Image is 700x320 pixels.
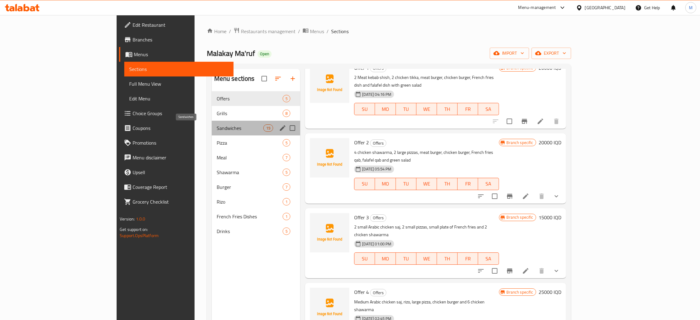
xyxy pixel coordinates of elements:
a: Edit menu item [537,118,544,125]
span: Drinks [217,228,283,235]
button: Add section [285,71,300,86]
a: Edit menu item [522,193,529,200]
button: WE [416,252,437,265]
span: Promotions [133,139,229,146]
span: Offers [370,140,386,147]
button: SU [354,103,375,115]
span: 1 [283,214,290,220]
svg: Show Choices [553,193,560,200]
span: TH [439,254,455,263]
span: Offers [370,289,386,296]
span: Grocery Checklist [133,198,229,205]
button: SA [478,252,499,265]
button: import [490,48,529,59]
span: [DATE] 05:54 PM [360,166,394,172]
div: items [283,228,290,235]
span: Offer 3 [354,213,369,222]
a: Edit menu item [522,267,529,275]
button: FR [458,103,478,115]
span: MO [377,105,393,114]
span: [DATE] 04:16 PM [360,92,394,97]
span: Version: [120,215,135,223]
div: Open [257,50,272,58]
span: 5 [283,170,290,175]
div: Burger7 [212,180,300,194]
span: Sort sections [271,71,285,86]
span: 5 [283,96,290,102]
button: TH [437,178,458,190]
button: WE [416,178,437,190]
div: items [283,213,290,220]
span: Offer 4 [354,287,369,297]
li: / [327,28,329,35]
div: items [283,169,290,176]
span: TH [439,105,455,114]
span: Shawarma [217,169,283,176]
span: WE [419,179,435,188]
nav: breadcrumb [207,27,571,35]
button: TU [396,103,416,115]
span: Offers [217,95,283,102]
a: Full Menu View [124,76,234,91]
span: 7 [283,155,290,161]
button: edit [278,123,287,133]
div: items [263,124,273,132]
span: Restaurants management [241,28,296,35]
span: Branch specific [504,140,536,146]
a: Sections [124,62,234,76]
button: delete [549,114,564,129]
a: Support.OpsPlatform [120,232,159,240]
img: Offer 2 [310,138,349,178]
li: / [298,28,300,35]
h2: Menu sections [214,74,255,83]
button: MO [375,103,396,115]
button: sort-choices [474,189,488,204]
div: items [283,110,290,117]
span: Pizza [217,139,283,146]
span: SA [481,254,496,263]
span: import [495,49,524,57]
div: Drinks5 [212,224,300,239]
a: Edit Restaurant [119,18,234,32]
button: FR [458,178,478,190]
div: Pizza5 [212,135,300,150]
span: 8 [283,111,290,116]
span: Offers [370,214,386,221]
a: Menu disclaimer [119,150,234,165]
span: Select to update [503,115,516,128]
span: WE [419,254,435,263]
button: SA [478,178,499,190]
button: SA [478,103,499,115]
span: 5 [283,228,290,234]
nav: Menu sections [212,89,300,241]
a: Menus [119,47,234,62]
div: Offers5 [212,91,300,106]
span: Burger [217,183,283,191]
span: Get support on: [120,225,148,233]
span: Menus [310,28,324,35]
div: Rizo1 [212,194,300,209]
span: Branch specific [504,214,536,220]
span: SA [481,179,496,188]
span: SU [357,254,373,263]
span: Select to update [488,190,501,203]
span: WE [419,105,435,114]
button: delete [534,189,549,204]
span: TU [398,254,414,263]
span: French Fries Dishes [217,213,283,220]
span: Sections [331,28,349,35]
span: SU [357,179,373,188]
button: MO [375,252,396,265]
div: Shawarma5 [212,165,300,180]
span: M [689,4,693,11]
h6: 20000 IQD [539,64,561,72]
span: Grills [217,110,283,117]
div: items [283,198,290,205]
p: Medium Arabic chicken saj, rizo, large pizza, chicken burger and 6 chicken shawarma [354,298,499,314]
p: 4 chicken shawarma, 2 large pizzas, meat burger, chicken burger, French fries qab, falafel qab an... [354,149,499,164]
div: French Fries Dishes1 [212,209,300,224]
span: Meal [217,154,283,161]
